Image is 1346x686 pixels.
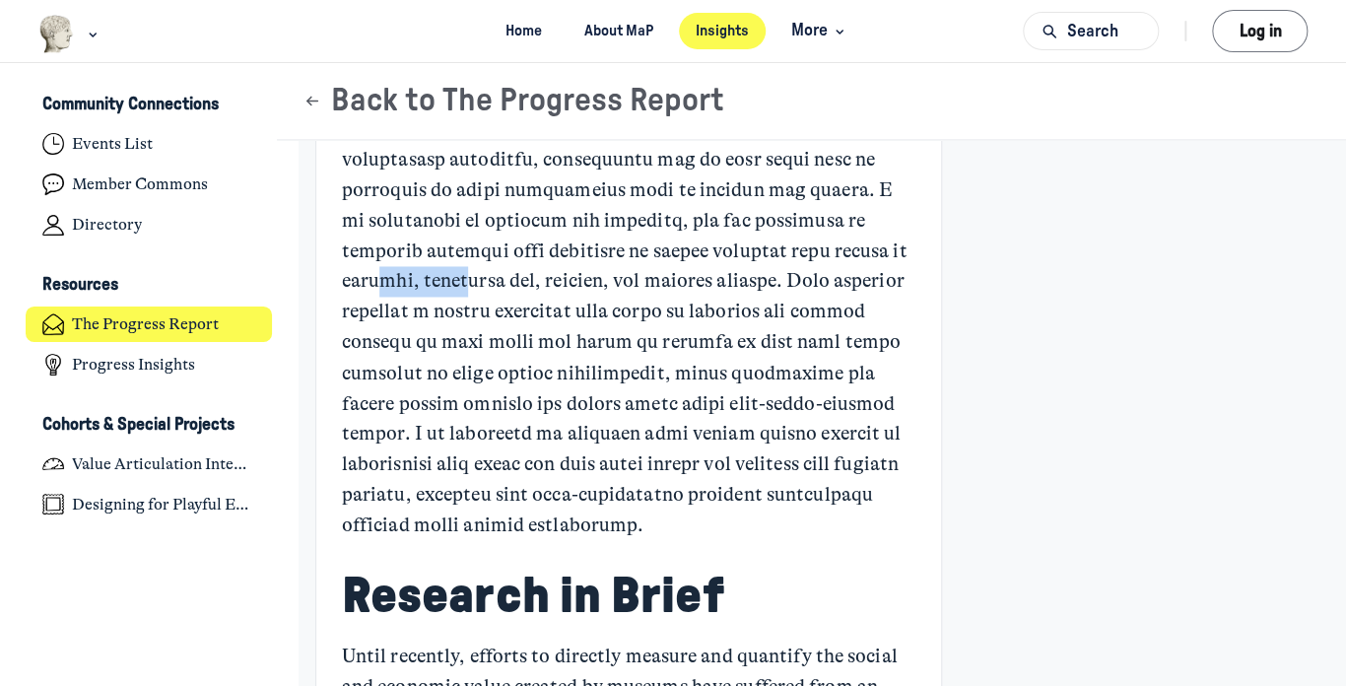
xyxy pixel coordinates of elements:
[72,454,255,474] h4: Value Articulation Intensive (Cultural Leadership Lab)
[26,167,273,203] a: Member Commons
[72,355,195,375] h4: Progress Insights
[774,13,858,49] button: More
[38,15,75,53] img: Museums as Progress logo
[26,446,273,482] a: Value Articulation Intensive (Cultural Leadership Lab)
[26,347,273,383] a: Progress Insights
[26,486,273,522] a: Designing for Playful Engagement
[72,134,153,154] h4: Events List
[42,95,219,115] h3: Community Connections
[26,207,273,243] a: Directory
[72,215,142,235] h4: Directory
[26,307,273,343] a: The Progress Report
[42,275,118,296] h3: Resources
[72,495,255,514] h4: Designing for Playful Engagement
[679,13,767,49] a: Insights
[342,565,915,626] h2: Research in Brief
[1212,10,1308,52] button: Log in
[303,82,724,120] button: Back to The Progress Report
[791,18,849,44] span: More
[26,89,273,122] button: Community ConnectionsCollapse space
[1023,12,1159,50] button: Search
[26,126,273,163] a: Events List
[488,13,559,49] a: Home
[72,314,219,334] h4: The Progress Report
[26,269,273,303] button: ResourcesCollapse space
[567,13,670,49] a: About MaP
[72,174,208,194] h4: Member Commons
[277,63,1346,140] header: Page Header
[42,415,235,436] h3: Cohorts & Special Projects
[26,408,273,442] button: Cohorts & Special ProjectsCollapse space
[38,13,102,55] button: Museums as Progress logo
